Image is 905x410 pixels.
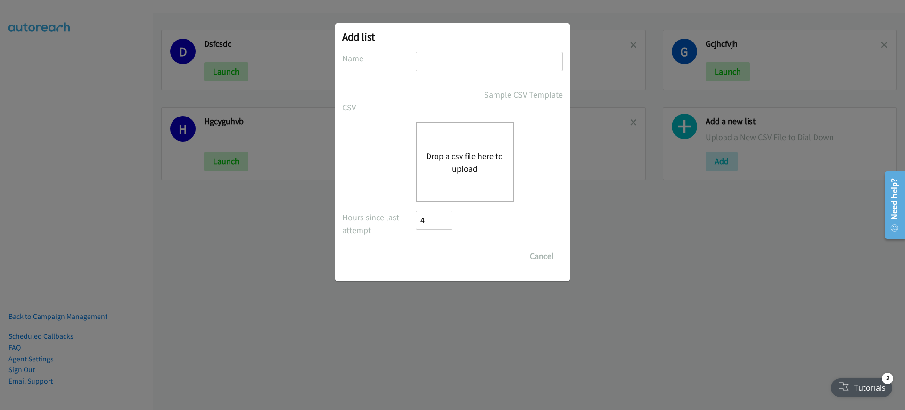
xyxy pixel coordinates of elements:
[342,30,563,43] h2: Add list
[342,52,416,65] label: Name
[342,101,416,114] label: CSV
[878,167,905,243] iframe: Resource Center
[342,211,416,236] label: Hours since last attempt
[426,150,503,175] button: Drop a csv file here to upload
[484,88,563,101] a: Sample CSV Template
[521,247,563,266] button: Cancel
[825,369,898,403] iframe: Checklist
